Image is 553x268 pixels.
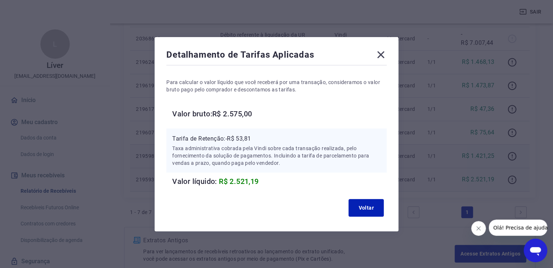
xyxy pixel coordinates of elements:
h6: Valor bruto: R$ 2.575,00 [172,108,387,120]
iframe: Botão para abrir a janela de mensagens [524,239,547,262]
p: Para calcular o valor líquido que você receberá por uma transação, consideramos o valor bruto pag... [166,79,387,93]
p: Taxa administrativa cobrada pela Vindi sobre cada transação realizada, pelo fornecimento da soluç... [172,145,381,167]
span: R$ 2.521,19 [219,177,259,186]
p: Tarifa de Retenção: -R$ 53,81 [172,134,381,143]
span: Olá! Precisa de ajuda? [4,5,62,11]
div: Detalhamento de Tarifas Aplicadas [166,49,387,64]
h6: Valor líquido: [172,175,387,187]
button: Voltar [348,199,384,217]
iframe: Mensagem da empresa [489,220,547,236]
iframe: Fechar mensagem [471,221,486,236]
